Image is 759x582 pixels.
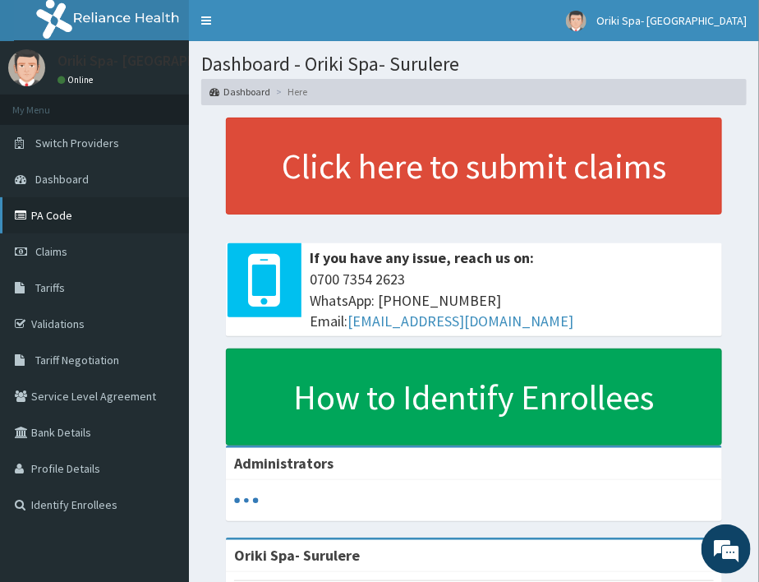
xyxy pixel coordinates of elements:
img: User Image [8,49,45,86]
a: How to Identify Enrollees [226,349,722,446]
h1: Dashboard - Oriki Spa- Surulere [201,53,747,75]
span: Switch Providers [35,136,119,150]
li: Here [272,85,307,99]
span: Claims [35,244,67,259]
b: If you have any issue, reach us on: [310,248,534,267]
svg: audio-loading [234,488,259,513]
a: Online [57,74,97,85]
b: Administrators [234,454,333,473]
span: Oriki Spa- [GEOGRAPHIC_DATA] [596,13,747,28]
a: Dashboard [209,85,270,99]
strong: Oriki Spa- Surulere [234,546,360,565]
p: Oriki Spa- [GEOGRAPHIC_DATA] [57,53,257,68]
span: Dashboard [35,172,89,187]
span: Tariff Negotiation [35,353,119,367]
img: User Image [566,11,586,31]
a: [EMAIL_ADDRESS][DOMAIN_NAME] [347,312,573,330]
span: Tariffs [35,280,65,295]
a: Click here to submit claims [226,118,722,215]
span: 0700 7354 2623 WhatsApp: [PHONE_NUMBER] Email: [310,269,714,332]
